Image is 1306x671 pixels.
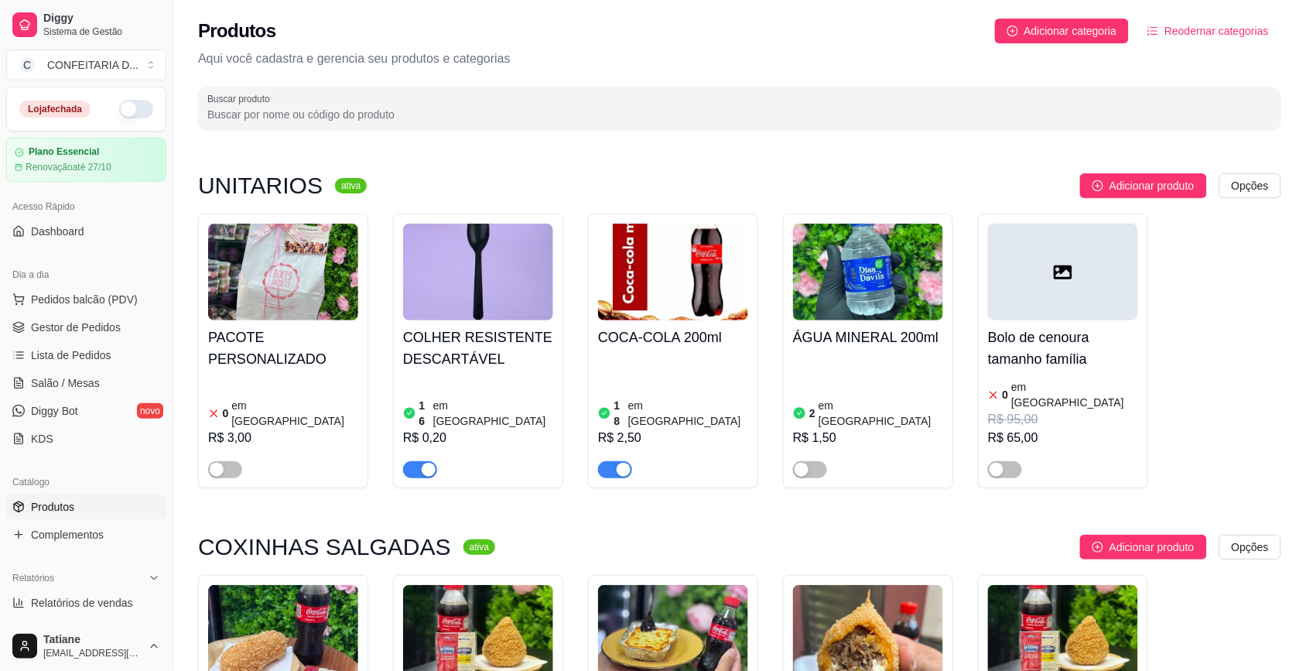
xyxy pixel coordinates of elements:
[988,410,1138,429] div: R$ 95,00
[335,178,367,193] sup: ativa
[6,138,166,182] a: Plano EssencialRenovaçãoaté 27/10
[43,633,142,647] span: Tatiane
[1092,180,1103,191] span: plus-circle
[31,347,111,363] span: Lista de Pedidos
[6,371,166,395] a: Salão / Mesas
[6,522,166,547] a: Complementos
[43,12,160,26] span: Diggy
[403,429,553,447] div: R$ 0,20
[47,57,138,73] div: CONFEITARIA D ...
[1219,173,1281,198] button: Opções
[793,429,943,447] div: R$ 1,50
[809,406,815,421] article: 2
[1003,387,1009,402] article: 0
[207,92,275,105] label: Buscar produto
[31,431,53,447] span: KDS
[1024,22,1117,39] span: Adicionar categoria
[628,398,748,429] article: em [GEOGRAPHIC_DATA]
[419,398,430,429] article: 16
[6,343,166,368] a: Lista de Pedidos
[31,527,104,543] span: Complementos
[6,591,166,615] a: Relatórios de vendas
[208,327,358,370] h4: PACOTE PERSONALIZADO
[988,429,1138,447] div: R$ 65,00
[31,375,100,391] span: Salão / Mesas
[29,146,99,158] article: Plano Essencial
[598,429,748,447] div: R$ 2,50
[31,224,84,239] span: Dashboard
[403,224,553,320] img: product-image
[119,100,153,118] button: Alterar Status
[463,539,495,555] sup: ativa
[19,57,35,73] span: C
[26,161,111,173] article: Renovação até 27/10
[6,219,166,244] a: Dashboard
[1219,535,1281,560] button: Opções
[6,194,166,219] div: Acesso Rápido
[1080,535,1207,560] button: Adicionar produto
[1232,539,1269,556] span: Opções
[6,470,166,495] div: Catálogo
[198,176,323,195] h3: UNITARIOS
[793,327,943,348] h4: ÁGUA MINERAL 200ml
[1164,22,1269,39] span: Reodernar categorias
[12,572,54,584] span: Relatórios
[198,538,451,556] h3: COXINHAS SALGADAS
[614,398,625,429] article: 18
[988,327,1138,370] h4: Bolo de cenoura tamanho família
[819,398,943,429] article: em [GEOGRAPHIC_DATA]
[995,19,1130,43] button: Adicionar categoria
[6,262,166,287] div: Dia a dia
[1109,539,1195,556] span: Adicionar produto
[6,628,166,665] button: Tatiane[EMAIL_ADDRESS][DOMAIN_NAME]
[6,6,166,43] a: DiggySistema de Gestão
[1007,26,1018,36] span: plus-circle
[208,224,358,320] img: product-image
[231,398,358,429] article: em [GEOGRAPHIC_DATA]
[6,50,166,80] button: Select a team
[433,398,553,429] article: em [GEOGRAPHIC_DATA]
[1080,173,1207,198] button: Adicionar produto
[31,595,133,611] span: Relatórios de vendas
[1109,177,1195,194] span: Adicionar produto
[223,406,229,421] article: 0
[793,224,943,320] img: product-image
[1232,177,1269,194] span: Opções
[198,50,1281,68] p: Aqui você cadastra e gerencia seu produtos e categorias
[31,292,138,307] span: Pedidos balcão (PDV)
[43,26,160,38] span: Sistema de Gestão
[43,647,142,659] span: [EMAIL_ADDRESS][DOMAIN_NAME]
[6,495,166,519] a: Produtos
[207,107,1272,122] input: Buscar produto
[31,403,78,419] span: Diggy Bot
[19,101,91,118] div: Loja fechada
[1092,542,1103,553] span: plus-circle
[6,287,166,312] button: Pedidos balcão (PDV)
[6,426,166,451] a: KDS
[1147,26,1158,36] span: ordered-list
[598,224,748,320] img: product-image
[208,429,358,447] div: R$ 3,00
[403,327,553,370] h4: COLHER RESISTENTE DESCARTÁVEL
[1011,379,1138,410] article: em [GEOGRAPHIC_DATA]
[6,618,166,643] a: Relatório de clientes
[1135,19,1281,43] button: Reodernar categorias
[31,320,121,335] span: Gestor de Pedidos
[598,327,748,348] h4: COCA-COLA 200ml
[31,499,74,515] span: Produtos
[6,315,166,340] a: Gestor de Pedidos
[6,399,166,423] a: Diggy Botnovo
[198,19,276,43] h2: Produtos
